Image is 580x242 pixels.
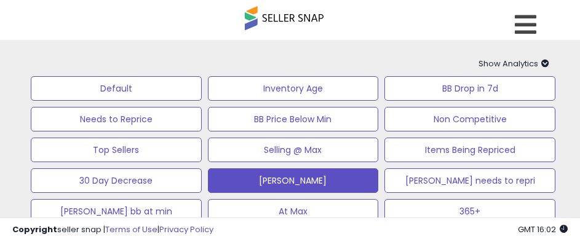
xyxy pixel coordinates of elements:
a: Terms of Use [105,224,157,235]
button: BB Price Below Min [208,107,379,131]
button: 30 Day Decrease [31,168,202,193]
button: Non Competitive [384,107,555,131]
strong: Copyright [12,224,57,235]
button: [PERSON_NAME] needs to repri [384,168,555,193]
button: At Max [208,199,379,224]
button: BB Drop in 7d [384,76,555,101]
span: 2025-08-12 16:02 GMT [518,224,568,235]
button: [PERSON_NAME] [208,168,379,193]
button: Needs to Reprice [31,107,202,131]
button: Default [31,76,202,101]
a: Privacy Policy [159,224,213,235]
button: Selling @ Max [208,138,379,162]
span: Show Analytics [479,58,549,69]
button: [PERSON_NAME] bb at min [31,199,202,224]
div: seller snap | | [12,224,213,236]
button: 365+ [384,199,555,224]
button: Inventory Age [208,76,379,101]
button: Items Being Repriced [384,138,555,162]
button: Top Sellers [31,138,202,162]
